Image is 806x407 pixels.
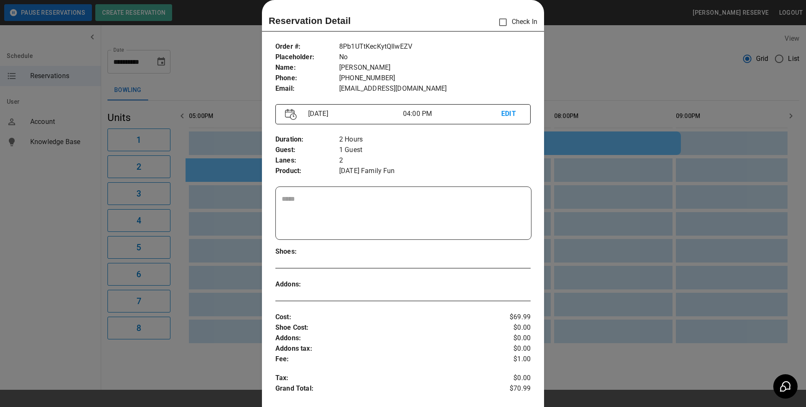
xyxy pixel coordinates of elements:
p: Email : [275,84,339,94]
p: 1 Guest [339,145,531,155]
p: Product : [275,166,339,176]
p: 2 [339,155,531,166]
p: [DATE] Family Fun [339,166,531,176]
p: $70.99 [488,383,531,396]
p: Name : [275,63,339,73]
p: $0.00 [488,323,531,333]
p: $0.00 [488,333,531,344]
p: Check In [494,13,537,31]
p: [PERSON_NAME] [339,63,531,73]
p: [PHONE_NUMBER] [339,73,531,84]
p: Reservation Detail [269,14,351,28]
p: Cost : [275,312,488,323]
p: $0.00 [488,344,531,354]
p: [EMAIL_ADDRESS][DOMAIN_NAME] [339,84,531,94]
p: [DATE] [305,109,403,119]
p: Addons : [275,279,339,290]
p: EDIT [501,109,521,119]
p: Fee : [275,354,488,365]
p: Order # : [275,42,339,52]
p: $69.99 [488,312,531,323]
p: $0.00 [488,373,531,383]
p: Tax : [275,373,488,383]
p: Addons : [275,333,488,344]
p: Lanes : [275,155,339,166]
p: No [339,52,531,63]
p: $1.00 [488,354,531,365]
p: 2 Hours [339,134,531,145]
p: 04:00 PM [403,109,501,119]
p: Shoe Cost : [275,323,488,333]
p: Phone : [275,73,339,84]
p: Placeholder : [275,52,339,63]
p: Guest : [275,145,339,155]
p: 8Pb1UTtKecKytQIlwEZV [339,42,531,52]
p: Duration : [275,134,339,145]
p: Grand Total : [275,383,488,396]
p: Shoes : [275,247,339,257]
p: Addons tax : [275,344,488,354]
img: Vector [285,109,297,120]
